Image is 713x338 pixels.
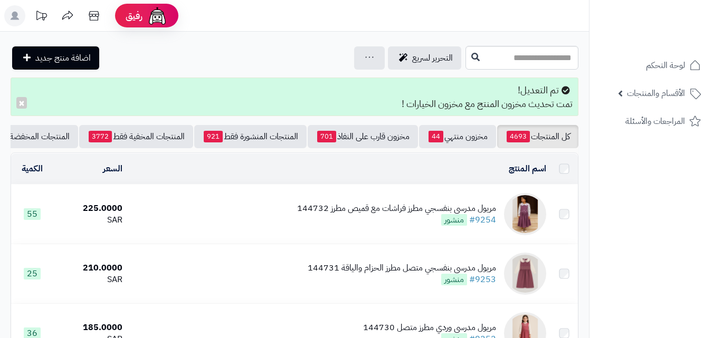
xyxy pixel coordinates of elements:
[308,262,496,274] div: مريول مدرسي بنفسجي متصل مطرز الحزام والياقة 144731
[627,86,685,101] span: الأقسام والمنتجات
[126,9,142,22] span: رفيق
[497,125,578,148] a: كل المنتجات4693
[429,131,443,142] span: 44
[147,5,168,26] img: ai-face.png
[509,162,546,175] a: اسم المنتج
[28,5,54,29] a: تحديثات المنصة
[419,125,496,148] a: مخزون منتهي44
[507,131,530,142] span: 4693
[204,131,223,142] span: 921
[35,52,91,64] span: اضافة منتج جديد
[24,208,41,220] span: 55
[504,193,546,235] img: مريول مدرسي بنفسجي مطرز فراشات مع قميص مطرز 144732
[625,114,685,129] span: المراجعات والأسئلة
[504,253,546,295] img: مريول مدرسي بنفسجي متصل مطرز الحزام والياقة 144731
[103,162,122,175] a: السعر
[58,262,122,274] div: 210.0000
[58,322,122,334] div: 185.0000
[89,131,112,142] span: 3772
[79,125,193,148] a: المنتجات المخفية فقط3772
[441,214,467,226] span: منشور
[58,274,122,286] div: SAR
[12,46,99,70] a: اضافة منتج جديد
[596,109,707,134] a: المراجعات والأسئلة
[596,53,707,78] a: لوحة التحكم
[24,268,41,279] span: 25
[317,131,336,142] span: 701
[412,52,453,64] span: التحرير لسريع
[58,214,122,226] div: SAR
[363,322,496,334] div: مريول مدرسي وردي مطرز متصل 144730
[469,214,496,226] a: #9254
[194,125,307,148] a: المنتجات المنشورة فقط921
[469,273,496,286] a: #9253
[441,274,467,285] span: منشور
[16,97,27,109] button: ×
[646,58,685,73] span: لوحة التحكم
[11,78,578,116] div: تم التعديل! تمت تحديث مخزون المنتج مع مخزون الخيارات !
[58,202,122,215] div: 225.0000
[22,162,43,175] a: الكمية
[297,202,496,215] div: مريول مدرسي بنفسجي مطرز فراشات مع قميص مطرز 144732
[388,46,461,70] a: التحرير لسريع
[308,125,418,148] a: مخزون قارب على النفاذ701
